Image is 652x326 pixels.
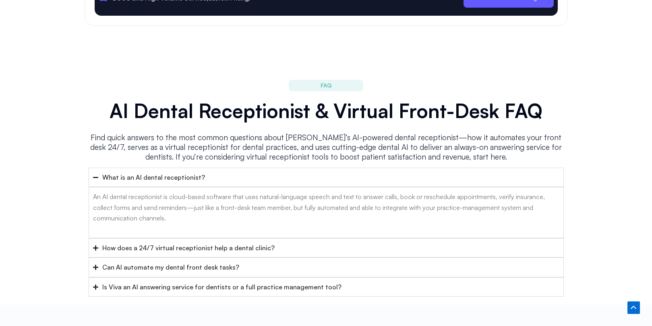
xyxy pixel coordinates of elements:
div: Is Viva an AI answering service for dentists or a full practice management tool? [102,282,342,292]
div: Accordion. Open links with Enter or Space, close with Escape, and navigate with Arrow Keys [89,168,564,297]
summary: Can AI automate my dental front desk tasks? [89,257,564,277]
div: How does a 24/7 virtual receptionist help a dental clinic? [102,243,275,253]
h2: AI Dental Receptionist & Virtual Front-Desk FAQ [89,99,564,123]
div: Can AI automate my dental front desk tasks? [102,262,239,272]
p: Find quick answers to the most common questions about [PERSON_NAME]’s AI-powered dental reception... [89,133,564,162]
summary: How does a 24/7 virtual receptionist help a dental clinic? [89,238,564,257]
div: What is an AI dental receptionist? [102,172,205,183]
summary: Is Viva an AI answering service for dentists or a full practice management tool? [89,277,564,297]
span: FAQ [321,81,331,90]
summary: What is an AI dental receptionist? [89,168,564,187]
p: An AI dental receptionist is cloud-based software that uses natural-language speech and text to a... [93,191,559,223]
